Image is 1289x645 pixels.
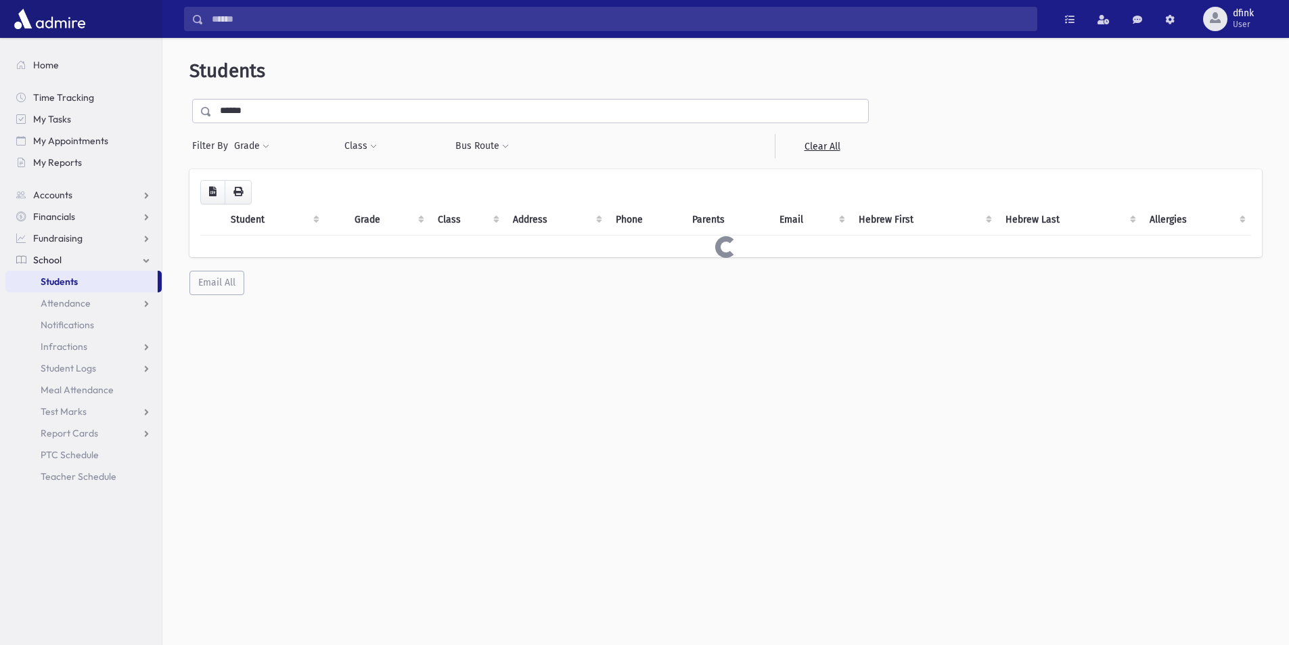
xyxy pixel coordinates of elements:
span: Time Tracking [33,91,94,104]
span: Students [41,275,78,288]
a: Financials [5,206,162,227]
a: Student Logs [5,357,162,379]
button: Grade [233,134,270,158]
button: Class [344,134,378,158]
span: Infractions [41,340,87,353]
a: Fundraising [5,227,162,249]
a: PTC Schedule [5,444,162,466]
button: CSV [200,180,225,204]
a: My Appointments [5,130,162,152]
span: Students [189,60,265,82]
th: Parents [684,204,771,236]
span: Home [33,59,59,71]
a: Teacher Schedule [5,466,162,487]
a: My Reports [5,152,162,173]
th: Hebrew First [851,204,997,236]
input: Search [204,7,1037,31]
th: Phone [608,204,684,236]
th: Class [430,204,505,236]
button: Bus Route [455,134,510,158]
img: AdmirePro [11,5,89,32]
th: Email [771,204,851,236]
span: Test Marks [41,405,87,418]
a: Students [5,271,158,292]
th: Grade [346,204,429,236]
a: School [5,249,162,271]
a: Clear All [775,134,869,158]
th: Hebrew Last [997,204,1142,236]
a: Test Marks [5,401,162,422]
th: Allergies [1141,204,1251,236]
span: User [1233,19,1254,30]
span: Attendance [41,297,91,309]
th: Address [505,204,608,236]
a: My Tasks [5,108,162,130]
button: Email All [189,271,244,295]
span: Financials [33,210,75,223]
button: Print [225,180,252,204]
a: Notifications [5,314,162,336]
span: Meal Attendance [41,384,114,396]
span: Accounts [33,189,72,201]
span: My Appointments [33,135,108,147]
a: Time Tracking [5,87,162,108]
a: Accounts [5,184,162,206]
span: Report Cards [41,427,98,439]
span: Fundraising [33,232,83,244]
span: dfink [1233,8,1254,19]
span: School [33,254,62,266]
span: Filter By [192,139,233,153]
span: My Tasks [33,113,71,125]
a: Report Cards [5,422,162,444]
a: Home [5,54,162,76]
span: Teacher Schedule [41,470,116,483]
a: Attendance [5,292,162,314]
span: PTC Schedule [41,449,99,461]
a: Meal Attendance [5,379,162,401]
span: My Reports [33,156,82,169]
span: Notifications [41,319,94,331]
th: Student [223,204,325,236]
span: Student Logs [41,362,96,374]
a: Infractions [5,336,162,357]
